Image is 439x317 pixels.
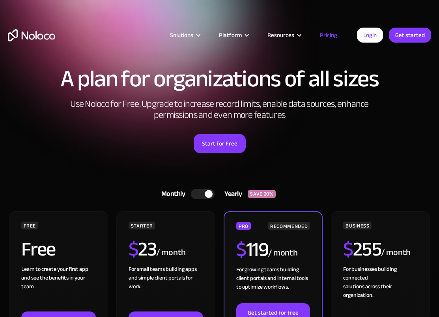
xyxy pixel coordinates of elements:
[219,30,242,40] div: Platform
[21,222,39,229] div: FREE
[21,239,56,259] h2: Free
[343,231,353,268] span: $
[8,29,55,41] a: home
[310,30,347,40] a: Pricing
[62,99,377,121] h2: Use Noloco for Free. Upgrade to increase record limits, enable data sources, enhance permissions ...
[343,239,381,259] h2: 255
[389,28,431,43] a: Get started
[21,265,96,311] div: Learn to create your first app and see the benefits in your team ‍
[129,239,157,259] h2: 23
[129,231,138,268] span: $
[236,222,251,230] div: PRO
[268,222,310,230] div: RECOMMENDED
[156,246,186,259] div: / month
[258,30,310,40] div: Resources
[129,222,155,229] div: STARTER
[343,222,372,229] div: BUSINESS
[209,30,258,40] div: Platform
[8,67,431,91] h1: A plan for organizations of all sizes
[215,188,248,200] div: Yearly
[357,28,383,43] a: Login
[151,188,191,200] div: Monthly
[267,30,294,40] div: Resources
[129,265,203,311] div: For small teams building apps and simple client portals for work. ‍
[236,231,246,268] span: $
[268,247,298,259] div: / month
[236,240,268,259] h2: 119
[170,30,193,40] div: Solutions
[194,134,246,153] a: Start for Free
[381,246,411,259] div: / month
[248,190,276,198] div: SAVE 20%
[236,265,310,303] div: For growing teams building client portals and internal tools to optimize workflows.
[160,30,209,40] div: Solutions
